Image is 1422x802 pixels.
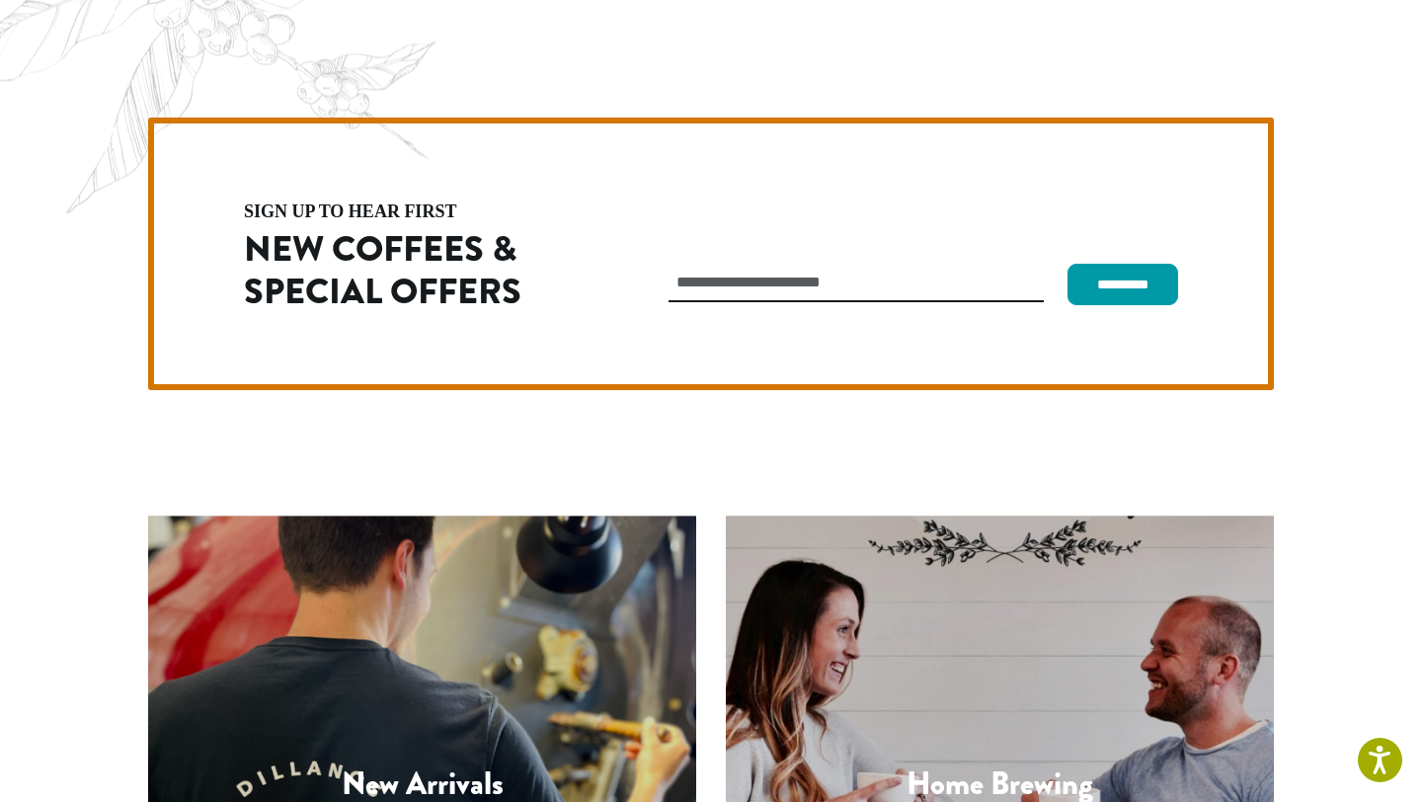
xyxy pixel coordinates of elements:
[244,202,584,220] h4: sign up to hear first
[244,228,584,313] h2: New Coffees & Special Offers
